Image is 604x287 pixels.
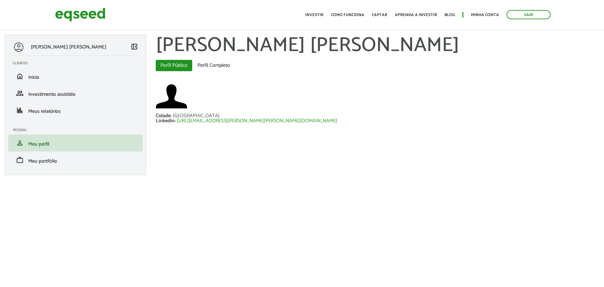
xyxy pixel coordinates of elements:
div: Cidade [156,113,173,118]
div: [GEOGRAPHIC_DATA] [173,113,220,118]
span: person [16,139,24,147]
li: Meu perfil [8,135,143,152]
a: [URL][EMAIL_ADDRESS][PERSON_NAME][PERSON_NAME][DOMAIN_NAME] [177,118,337,123]
div: Linkedin [156,118,177,123]
li: Meu portfólio [8,152,143,169]
span: Meus relatórios [28,107,61,116]
span: group [16,89,24,97]
span: Investimento assistido [28,90,75,99]
li: Início [8,68,143,85]
a: Aprenda a investir [395,13,437,17]
a: Colapsar menu [131,43,138,52]
h2: Pessoal [13,128,143,132]
span: Início [28,73,39,82]
h1: [PERSON_NAME] [PERSON_NAME] [156,35,599,57]
a: Perfil Público [156,60,192,71]
a: groupInvestimento assistido [13,89,138,97]
h2: Clientes [13,61,143,65]
a: Investir [305,13,323,17]
a: Perfil Completo [193,60,235,71]
span: left_panel_close [131,43,138,50]
span: work [16,156,24,164]
li: Investimento assistido [8,85,143,102]
span: home [16,72,24,80]
li: Meus relatórios [8,102,143,119]
span: : [175,117,176,125]
img: EqSeed [55,6,105,23]
a: workMeu portfólio [13,156,138,164]
a: Sair [506,10,551,19]
a: Blog [445,13,455,17]
span: finance [16,106,24,114]
span: Meu portfólio [28,157,57,165]
a: Minha conta [471,13,499,17]
a: Captar [372,13,387,17]
img: Foto de Bernardo Gomes Cheloni [156,81,187,112]
p: [PERSON_NAME] [PERSON_NAME] [31,44,106,50]
a: personMeu perfil [13,139,138,147]
span: : [171,112,171,120]
a: Como funciona [331,13,364,17]
a: financeMeus relatórios [13,106,138,114]
a: Ver perfil do usuário. [156,81,187,112]
a: homeInício [13,72,138,80]
span: Meu perfil [28,140,49,148]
